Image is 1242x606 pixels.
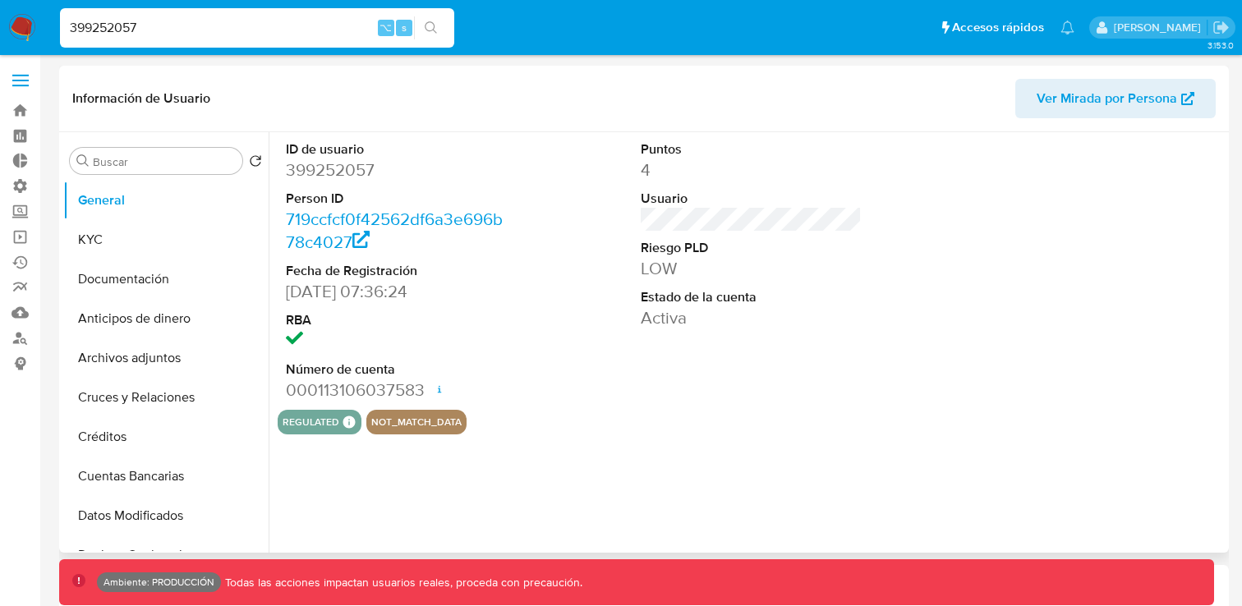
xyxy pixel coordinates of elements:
span: Accesos rápidos [952,19,1044,36]
p: federico.falavigna@mercadolibre.com [1114,20,1207,35]
button: Volver al orden por defecto [249,154,262,172]
button: not_match_data [371,419,462,425]
dd: 399252057 [286,158,506,181]
a: Salir [1212,19,1230,36]
span: s [402,20,407,35]
dd: 4 [641,158,861,181]
button: Devices Geolocation [63,535,269,575]
button: Buscar [76,154,90,168]
dt: RBA [286,311,506,329]
dt: Puntos [641,140,861,158]
button: Documentación [63,259,269,299]
button: Cuentas Bancarias [63,457,269,496]
a: Notificaciones [1060,21,1074,34]
dd: Activa [641,306,861,329]
p: Ambiente: PRODUCCIÓN [103,579,214,585]
dt: Usuario [641,190,861,208]
dt: Fecha de Registración [286,262,506,280]
dd: 000113106037583 [286,379,506,402]
button: General [63,181,269,220]
button: search-icon [414,16,448,39]
p: Todas las acciones impactan usuarios reales, proceda con precaución. [221,575,582,590]
input: Buscar usuario o caso... [60,17,454,39]
button: Archivos adjuntos [63,338,269,378]
dd: LOW [641,257,861,280]
dt: ID de usuario [286,140,506,158]
dt: Estado de la cuenta [641,288,861,306]
button: regulated [283,419,339,425]
button: KYC [63,220,269,259]
input: Buscar [93,154,236,169]
dd: [DATE] 07:36:24 [286,280,506,303]
button: Ver Mirada por Persona [1015,79,1216,118]
button: Datos Modificados [63,496,269,535]
h1: Información de Usuario [72,90,210,107]
button: Anticipos de dinero [63,299,269,338]
button: Cruces y Relaciones [63,378,269,417]
dt: Riesgo PLD [641,239,861,257]
dt: Person ID [286,190,506,208]
button: Créditos [63,417,269,457]
span: ⌥ [379,20,392,35]
span: Ver Mirada por Persona [1037,79,1177,118]
dt: Número de cuenta [286,360,506,379]
a: 719ccfcf0f42562df6a3e696b78c4027 [286,207,503,254]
